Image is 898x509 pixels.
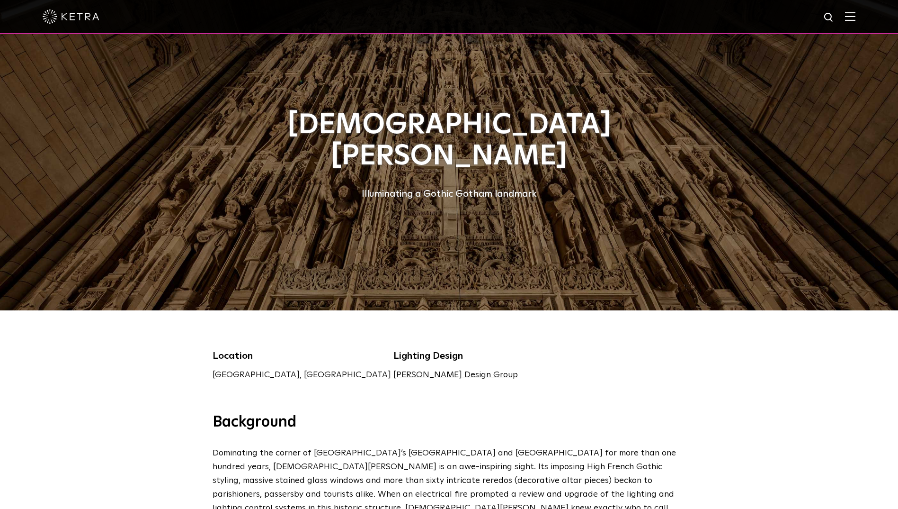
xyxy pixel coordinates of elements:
h5: Location [213,348,391,364]
img: ketra-logo-2019-white [43,9,99,24]
h3: Background [213,413,686,433]
img: Hamburger%20Nav.svg [845,12,855,21]
img: search icon [823,12,835,24]
a: [PERSON_NAME] Design Group [393,371,518,379]
h1: [DEMOGRAPHIC_DATA][PERSON_NAME] [213,109,686,172]
div: Illuminating a Gothic Gotham landmark [213,186,686,201]
p: [GEOGRAPHIC_DATA], [GEOGRAPHIC_DATA] [213,368,391,382]
h5: Lighting Design [393,348,518,364]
